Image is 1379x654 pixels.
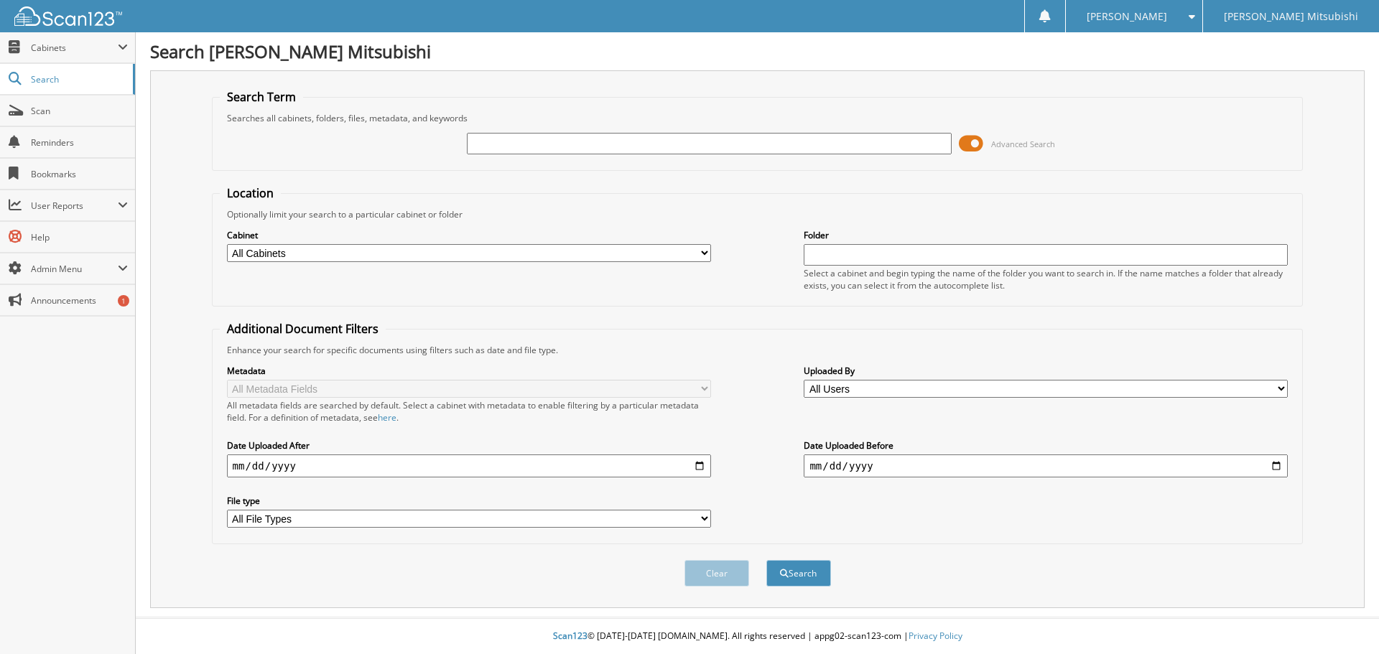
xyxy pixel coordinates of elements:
[220,321,386,337] legend: Additional Document Filters
[31,294,128,307] span: Announcements
[220,208,1296,220] div: Optionally limit your search to a particular cabinet or folder
[220,185,281,201] legend: Location
[118,295,129,307] div: 1
[378,411,396,424] a: here
[31,105,128,117] span: Scan
[1087,12,1167,21] span: [PERSON_NAME]
[31,200,118,212] span: User Reports
[991,139,1055,149] span: Advanced Search
[31,73,126,85] span: Search
[909,630,962,642] a: Privacy Policy
[804,365,1288,377] label: Uploaded By
[31,42,118,54] span: Cabinets
[804,439,1288,452] label: Date Uploaded Before
[31,168,128,180] span: Bookmarks
[227,229,711,241] label: Cabinet
[227,454,711,477] input: start
[220,344,1296,356] div: Enhance your search for specific documents using filters such as date and file type.
[14,6,122,26] img: scan123-logo-white.svg
[31,263,118,275] span: Admin Menu
[766,560,831,587] button: Search
[1224,12,1358,21] span: [PERSON_NAME] Mitsubishi
[31,231,128,243] span: Help
[804,267,1288,291] div: Select a cabinet and begin typing the name of the folder you want to search in. If the name match...
[227,439,711,452] label: Date Uploaded After
[553,630,588,642] span: Scan123
[150,39,1365,63] h1: Search [PERSON_NAME] Mitsubishi
[136,619,1379,654] div: © [DATE]-[DATE] [DOMAIN_NAME]. All rights reserved | appg02-scan123-com |
[804,229,1288,241] label: Folder
[227,495,711,507] label: File type
[684,560,749,587] button: Clear
[220,89,303,105] legend: Search Term
[227,365,711,377] label: Metadata
[220,112,1296,124] div: Searches all cabinets, folders, files, metadata, and keywords
[804,454,1288,477] input: end
[227,399,711,424] div: All metadata fields are searched by default. Select a cabinet with metadata to enable filtering b...
[31,136,128,149] span: Reminders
